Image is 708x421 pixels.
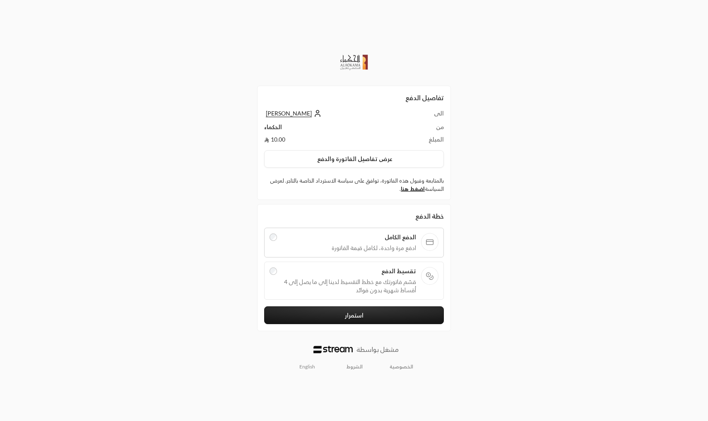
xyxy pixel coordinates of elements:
img: Company Logo [337,46,371,79]
div: خطة الدفع [264,211,444,221]
span: قسّم فاتورتك مع خطط التقسيط لدينا إلى ما يصل إلى 4 أقساط شهرية بدون فوائد [282,278,416,294]
a: الشروط [347,363,363,370]
p: مشغل بواسطة [356,344,399,354]
span: الدفع الكامل [282,233,416,241]
label: بالمتابعة وقبول هذه الفاتورة، توافق على سياسة الاسترداد الخاصة بالتاجر. لعرض السياسة . [264,177,444,193]
td: الى [406,109,444,123]
td: الحكماء [264,123,406,135]
input: تقسيط الدفعقسّم فاتورتك مع خطط التقسيط لدينا إلى ما يصل إلى 4 أقساط شهرية بدون فوائد [270,267,277,275]
img: Logo [313,346,353,353]
a: اضغط هنا [401,185,425,192]
td: من [406,123,444,135]
a: الخصوصية [390,363,413,370]
h2: تفاصيل الدفع [264,93,444,103]
button: استمرار [264,306,444,324]
button: عرض تفاصيل الفاتورة والدفع [264,150,444,168]
td: 10.00 [264,135,406,144]
td: المبلغ [406,135,444,144]
a: [PERSON_NAME] [264,110,322,117]
input: الدفع الكاملادفع مرة واحدة، لكامل قيمة الفاتورة [270,233,277,241]
a: English [295,360,320,373]
span: [PERSON_NAME] [266,110,312,117]
span: تقسيط الدفع [282,267,416,275]
span: ادفع مرة واحدة، لكامل قيمة الفاتورة [282,244,416,252]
